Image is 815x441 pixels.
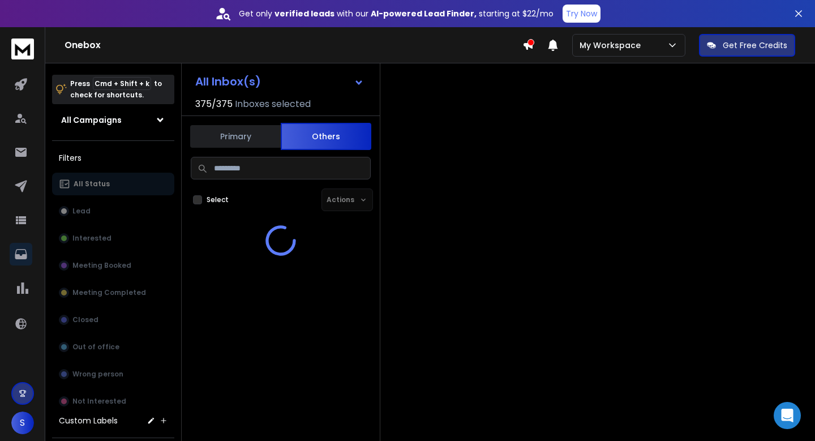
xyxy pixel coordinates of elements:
[580,40,645,51] p: My Workspace
[239,8,554,19] p: Get only with our starting at $22/mo
[195,97,233,111] span: 375 / 375
[274,8,334,19] strong: verified leads
[59,415,118,426] h3: Custom Labels
[52,150,174,166] h3: Filters
[190,124,281,149] button: Primary
[371,8,477,19] strong: AI-powered Lead Finder,
[11,412,34,434] button: S
[723,40,787,51] p: Get Free Credits
[774,402,801,429] div: Open Intercom Messenger
[186,70,373,93] button: All Inbox(s)
[70,78,162,101] p: Press to check for shortcuts.
[235,97,311,111] h3: Inboxes selected
[207,195,229,204] label: Select
[563,5,600,23] button: Try Now
[566,8,597,19] p: Try Now
[93,77,151,90] span: Cmd + Shift + k
[281,123,371,150] button: Others
[61,114,122,126] h1: All Campaigns
[52,109,174,131] button: All Campaigns
[699,34,795,57] button: Get Free Credits
[11,38,34,59] img: logo
[195,76,261,87] h1: All Inbox(s)
[65,38,522,52] h1: Onebox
